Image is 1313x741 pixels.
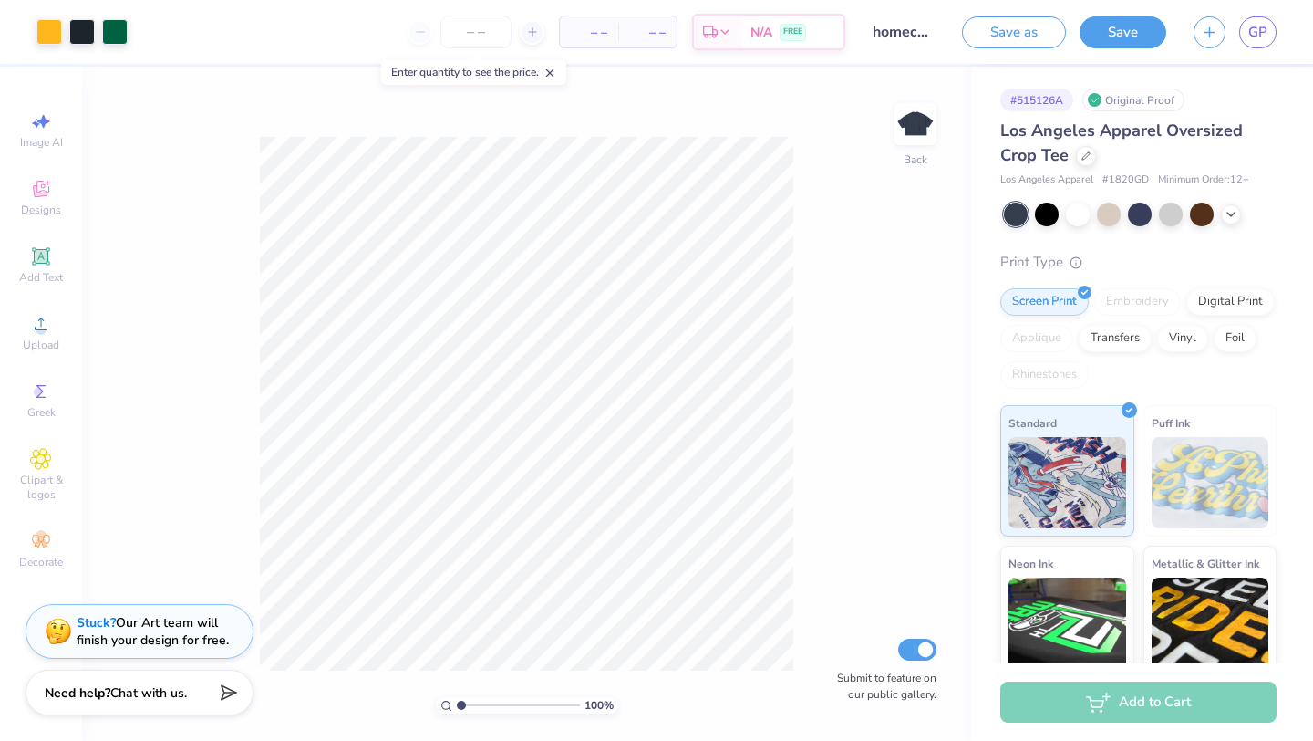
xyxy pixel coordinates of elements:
div: Our Art team will finish your design for free. [77,614,229,649]
div: Vinyl [1157,325,1208,352]
label: Submit to feature on our public gallery. [827,670,936,703]
div: Digital Print [1186,288,1275,316]
strong: Stuck? [77,614,116,631]
span: Los Angeles Apparel [1000,172,1093,188]
span: Metallic & Glitter Ink [1152,554,1259,573]
div: Screen Print [1000,288,1089,316]
div: Foil [1214,325,1256,352]
span: FREE [783,26,802,38]
div: Print Type [1000,252,1277,273]
span: Puff Ink [1152,413,1190,433]
div: Rhinestones [1000,361,1089,389]
a: GP [1239,16,1277,48]
span: Image AI [20,135,63,150]
div: Original Proof [1082,89,1184,111]
span: 100 % [584,697,614,714]
img: Back [897,106,934,142]
input: – – [440,16,512,48]
div: # 515126A [1000,89,1073,111]
span: Greek [27,405,56,420]
span: GP [1248,22,1267,43]
div: Back [904,151,927,168]
span: – – [629,23,666,42]
span: Neon Ink [1008,554,1053,573]
input: Untitled Design [859,14,948,50]
button: Save [1080,16,1166,48]
img: Puff Ink [1152,437,1269,528]
span: Minimum Order: 12 + [1158,172,1249,188]
span: Add Text [19,270,63,285]
span: # 1820GD [1102,172,1149,188]
span: Clipart & logos [9,473,73,502]
span: – – [571,23,607,42]
button: Save as [962,16,1066,48]
span: Standard [1008,413,1057,433]
strong: Need help? [45,684,110,702]
img: Metallic & Glitter Ink [1152,578,1269,669]
span: Chat with us. [110,684,187,702]
span: Los Angeles Apparel Oversized Crop Tee [1000,120,1243,166]
span: Upload [23,338,59,352]
span: Designs [21,203,61,217]
div: Embroidery [1094,288,1181,316]
span: N/A [750,23,772,42]
img: Standard [1008,437,1126,528]
span: Decorate [19,555,63,569]
div: Enter quantity to see the price. [381,59,566,85]
div: Applique [1000,325,1073,352]
div: Transfers [1079,325,1152,352]
img: Neon Ink [1008,578,1126,669]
